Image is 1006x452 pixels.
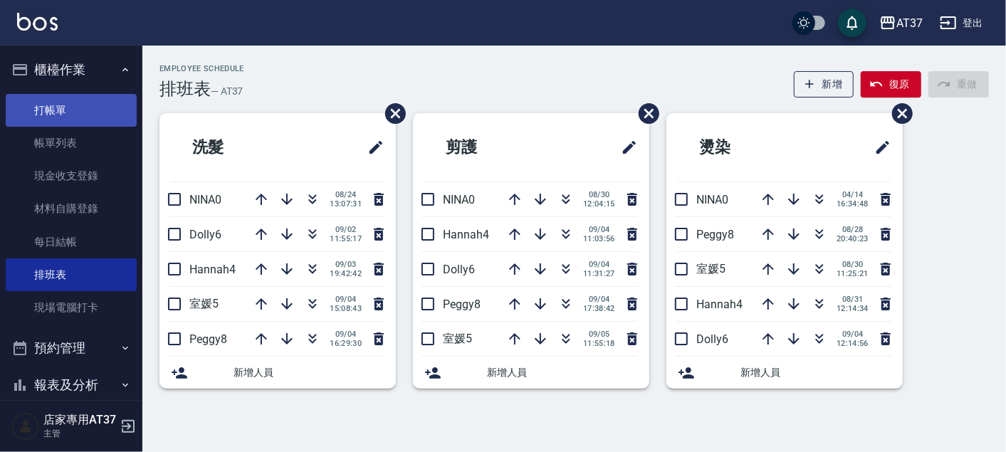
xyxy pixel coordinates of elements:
span: 15:08:43 [330,304,362,313]
a: 現場電腦打卡 [6,291,137,324]
div: AT37 [896,14,923,32]
span: 11:55:17 [330,234,362,243]
span: 修改班表的標題 [359,130,384,164]
h2: 燙染 [678,122,809,173]
h3: 排班表 [159,79,211,99]
button: save [838,9,866,37]
span: 新增人員 [234,365,384,380]
div: 新增人員 [159,357,396,389]
span: 09/04 [837,330,869,339]
span: 室媛5 [189,297,219,310]
span: 修改班表的標題 [866,130,891,164]
span: 09/04 [583,295,615,304]
button: 登出 [934,10,989,36]
span: 04/14 [837,190,869,199]
span: 08/28 [837,225,869,234]
button: AT37 [874,9,928,38]
span: 09/04 [583,260,615,269]
h2: 洗髮 [171,122,302,173]
span: 刪除班表 [881,93,915,135]
span: 09/04 [583,225,615,234]
span: Hannah4 [696,298,743,311]
a: 每日結帳 [6,226,137,258]
span: Peggy8 [443,298,481,311]
a: 現金收支登錄 [6,159,137,192]
span: Hannah4 [443,228,489,241]
button: 櫃檯作業 [6,51,137,88]
span: 17:38:42 [583,304,615,313]
button: 復原 [861,71,921,98]
span: 16:34:48 [837,199,869,209]
a: 排班表 [6,258,137,291]
span: 11:03:56 [583,234,615,243]
span: 09/05 [583,330,615,339]
span: 09/02 [330,225,362,234]
div: 新增人員 [413,357,649,389]
span: Dolly6 [189,228,221,241]
img: Logo [17,13,58,31]
p: 主管 [43,427,116,440]
span: 修改班表的標題 [612,130,638,164]
button: 報表及分析 [6,367,137,404]
span: 11:31:27 [583,269,615,278]
span: Hannah4 [189,263,236,276]
span: Dolly6 [443,263,475,276]
span: 08/30 [583,190,615,199]
span: 09/04 [330,295,362,304]
a: 帳單列表 [6,127,137,159]
span: 新增人員 [740,365,891,380]
span: 12:04:15 [583,199,615,209]
h2: Employee Schedule [159,64,244,73]
span: 刪除班表 [374,93,408,135]
span: NINA0 [443,193,475,206]
span: 12:14:56 [837,339,869,348]
span: 16:29:30 [330,339,362,348]
span: 新增人員 [487,365,638,380]
span: 08/30 [837,260,869,269]
span: 13:07:31 [330,199,362,209]
span: 20:40:23 [837,234,869,243]
img: Person [11,412,40,441]
span: 08/31 [837,295,869,304]
a: 打帳單 [6,94,137,127]
button: 預約管理 [6,330,137,367]
div: 新增人員 [666,357,903,389]
span: 室媛5 [443,332,472,345]
span: 室媛5 [696,262,725,275]
span: Dolly6 [696,332,728,346]
span: Peggy8 [189,332,227,346]
h6: — AT37 [211,84,243,99]
span: 12:14:34 [837,304,869,313]
h5: 店家專用AT37 [43,413,116,427]
a: 材料自購登錄 [6,192,137,225]
span: NINA0 [696,193,728,206]
span: Peggy8 [696,228,734,241]
span: 刪除班表 [628,93,661,135]
span: 08/24 [330,190,362,199]
span: 11:25:21 [837,269,869,278]
h2: 剪護 [424,122,555,173]
button: 新增 [794,71,854,98]
span: 19:42:42 [330,269,362,278]
span: 09/04 [330,330,362,339]
span: NINA0 [189,193,221,206]
span: 09/03 [330,260,362,269]
span: 11:55:18 [583,339,615,348]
